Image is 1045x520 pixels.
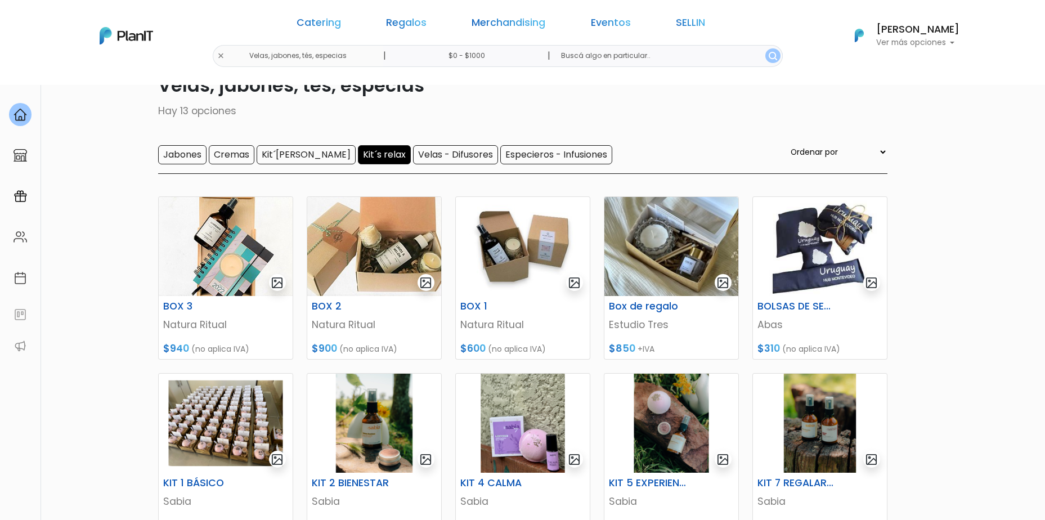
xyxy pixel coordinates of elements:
a: SELLIN [676,18,705,32]
p: Natura Ritual [163,317,288,332]
img: campaigns-02234683943229c281be62815700db0a1741e53638e28bf9629b52c665b00959.svg [14,190,27,203]
img: gallery-light [716,453,729,466]
span: $310 [757,342,780,355]
h6: BOLSAS DE SEMILLAS [751,301,843,312]
p: Ver más opciones [876,39,959,47]
img: thumb_Dise%C3%B1o_sin_t%C3%ADtulo_-_2025-02-12T143447.553.png [456,374,590,473]
img: gallery-light [865,276,878,289]
h6: KIT 1 BÁSICO [156,477,249,489]
p: Natura Ritual [312,317,437,332]
img: gallery-light [271,276,284,289]
img: PlanIt Logo [847,23,872,48]
img: gallery-light [419,276,432,289]
span: (no aplica IVA) [191,343,249,355]
div: ¿Necesitás ayuda? [58,11,162,33]
img: thumb_Dise%C3%B1o_sin_t%C3%ADtulo_-_2025-02-12T125603.795.png [307,374,441,473]
a: Eventos [591,18,631,32]
img: thumb_WhatsApp_Image_2023-08-17_at_15.38.27.jpeg [753,197,887,296]
img: thumb_image__copia___copia_-Photoroom__50_.jpg [456,197,590,296]
h6: KIT 5 EXPERIENCIAS [602,477,694,489]
p: | [383,49,386,62]
input: Jabones [158,145,207,164]
img: thumb_WhatsApp_Image_2021-10-19_at_21.05.51portada.jpeg [307,197,441,296]
h6: KIT 2 BIENESTAR [305,477,397,489]
p: Sabia [312,494,437,509]
img: thumb_Dise%C3%B1o_sin_t%C3%ADtulo_-_2025-02-12T125112.828.png [159,374,293,473]
p: | [548,49,550,62]
h6: KIT 4 CALMA [454,477,546,489]
a: gallery-light BOX 2 Natura Ritual $900 (no aplica IVA) [307,196,442,360]
img: calendar-87d922413cdce8b2cf7b7f5f62616a5cf9e4887200fb71536465627b3292af00.svg [14,271,27,285]
input: Especieros - Infusiones [500,145,612,164]
img: gallery-light [271,453,284,466]
a: gallery-light BOLSAS DE SEMILLAS Abas $310 (no aplica IVA) [752,196,887,360]
h6: BOX 3 [156,301,249,312]
img: thumb_Dise%C3%B1o_sin_t%C3%ADtulo_-_2025-02-12T144929.542.png [753,374,887,473]
img: gallery-light [716,276,729,289]
img: thumb_WhatsApp_Image_2021-10-19_at_21.03.51__1_portada.jpeg [159,197,293,296]
h6: BOX 2 [305,301,397,312]
h6: [PERSON_NAME] [876,25,959,35]
a: Regalos [386,18,427,32]
span: $900 [312,342,337,355]
img: partners-52edf745621dab592f3b2c58e3bca9d71375a7ef29c3b500c9f145b62cc070d4.svg [14,339,27,353]
input: Buscá algo en particular.. [552,45,782,67]
img: feedback-78b5a0c8f98aac82b08bfc38622c3050aee476f2c9584af64705fc4e61158814.svg [14,308,27,321]
img: thumb_IMG_7919.jpeg [604,197,738,296]
span: (no aplica IVA) [488,343,546,355]
img: gallery-light [419,453,432,466]
span: (no aplica IVA) [782,343,840,355]
input: Velas - Difusores [413,145,498,164]
a: gallery-light BOX 1 Natura Ritual $600 (no aplica IVA) [455,196,590,360]
img: gallery-light [568,276,581,289]
img: gallery-light [568,453,581,466]
a: gallery-light Box de regalo Estudio Tres $850 +IVA [604,196,739,360]
img: thumb_Dise%C3%B1o_sin_t%C3%ADtulo_-_2025-02-12T144427.764.png [604,374,738,473]
p: Sabia [460,494,585,509]
p: Hay 13 opciones [158,104,887,118]
img: search_button-432b6d5273f82d61273b3651a40e1bd1b912527efae98b1b7a1b2c0702e16a8d.svg [769,52,777,60]
p: Sabia [163,494,288,509]
p: Sabia [609,494,734,509]
span: $940 [163,342,189,355]
a: gallery-light BOX 3 Natura Ritual $940 (no aplica IVA) [158,196,293,360]
img: gallery-light [865,453,878,466]
p: Estudio Tres [609,317,734,332]
input: Kit´s relax [358,145,411,164]
button: PlanIt Logo [PERSON_NAME] Ver más opciones [840,21,959,50]
h6: Box de regalo [602,301,694,312]
img: home-e721727adea9d79c4d83392d1f703f7f8bce08238fde08b1acbfd93340b81755.svg [14,108,27,122]
span: $850 [609,342,635,355]
input: Cremas [209,145,254,164]
p: Natura Ritual [460,317,585,332]
span: +IVA [638,343,654,355]
span: $600 [460,342,486,355]
img: close-6986928ebcb1d6c9903e3b54e860dbc4d054630f23adef3a32610726dff6a82b.svg [217,52,225,60]
span: (no aplica IVA) [339,343,397,355]
a: Merchandising [472,18,545,32]
img: marketplace-4ceaa7011d94191e9ded77b95e3339b90024bf715f7c57f8cf31f2d8c509eaba.svg [14,149,27,162]
img: PlanIt Logo [100,27,153,44]
h6: BOX 1 [454,301,546,312]
p: Sabia [757,494,882,509]
input: Kit´[PERSON_NAME] [257,145,356,164]
h6: KIT 7 REGALARSE [751,477,843,489]
p: Velas, jabones, tés, especias [158,72,887,99]
img: people-662611757002400ad9ed0e3c099ab2801c6687ba6c219adb57efc949bc21e19d.svg [14,230,27,244]
a: Catering [297,18,341,32]
p: Abas [757,317,882,332]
